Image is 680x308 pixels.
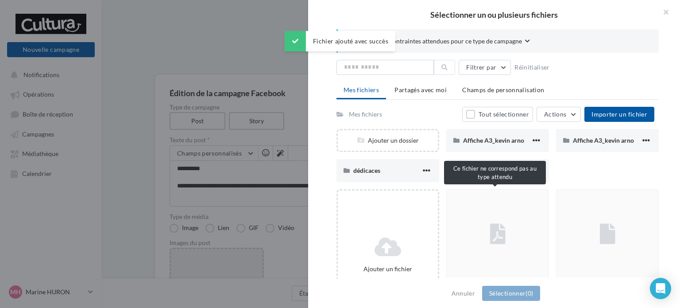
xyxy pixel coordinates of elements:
span: Affiche A3_kevin arno [573,136,634,144]
div: Ajouter un dossier [338,136,438,145]
div: Ajouter un fichier [341,265,434,273]
span: Champs de personnalisation [462,86,544,94]
span: dédicaces [353,167,380,174]
span: Affiche A3_kevin arno [463,136,524,144]
div: Mes fichiers [349,110,382,119]
div: Ce fichier ne correspond pas au type attendu [444,161,546,184]
span: Importer un fichier [591,110,647,118]
button: Actions [537,107,581,122]
button: Consulter les contraintes attendues pour ce type de campagne [352,36,530,47]
span: Actions [544,110,566,118]
div: Fichier ajouté avec succès [285,31,395,51]
button: Réinitialiser [511,62,553,73]
button: Filtrer par [459,60,511,75]
span: Partagés avec moi [394,86,447,94]
button: Sélectionner(0) [482,286,540,301]
button: Tout sélectionner [462,107,533,122]
h2: Sélectionner un ou plusieurs fichiers [322,11,666,19]
button: Importer un fichier [584,107,654,122]
button: Annuler [448,288,479,299]
span: Mes fichiers [344,86,379,94]
div: Open Intercom Messenger [650,278,671,299]
span: (0) [525,289,533,297]
span: Consulter les contraintes attendues pour ce type de campagne [352,37,522,46]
